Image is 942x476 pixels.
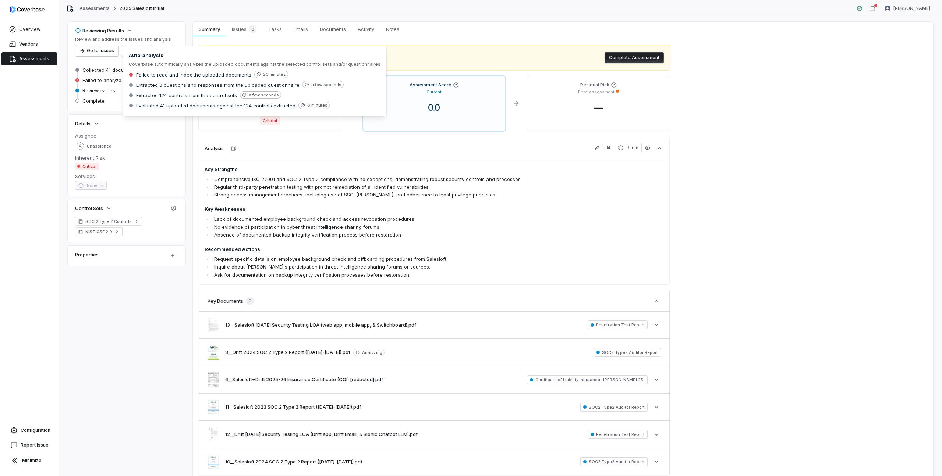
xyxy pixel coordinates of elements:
span: Evaluated 41 uploaded documents against the 124 controls extracted [136,102,295,109]
button: Mike Lewis avatar[PERSON_NAME] [880,3,935,14]
span: 6 minutes [298,102,330,109]
img: 80e99eca3bec47fcb10278e00a8c51de.jpg [208,317,219,333]
span: Collected 41 documents [82,67,138,73]
span: SOC2 Type2 Auditor Report [580,457,648,466]
li: Strong access management practices, including use of SSO, [PERSON_NAME], and adherence to least p... [212,191,572,199]
li: Ask for documentation on backup integrity verification processes before restoration. [212,271,572,279]
a: NIST CSF 2.0 [75,227,123,236]
span: Documents [317,24,349,34]
button: 12__Drift [DATE] Security Testing LOA (Drift app, Drift Email, & Bionic Chatbot LLM).pdf [225,431,418,438]
span: Emails [291,24,311,34]
dt: Inherent Risk [75,154,178,161]
span: 2025 Salesloft Initial [119,6,164,11]
button: Rerun [615,143,641,152]
img: logo-D7KZi-bG.svg [10,6,45,13]
button: 11__Salesloft 2023 SOC 2 Type 2 Report ([DATE]-[DATE]).pdf [225,404,361,411]
button: 10__Salesloft 2024 SOC 2 Type 2 Report ([DATE]-[DATE]).pdf [225,458,362,466]
img: 12a38a6bbce548068ac19159de1a510a.jpg [208,454,219,469]
button: Minimize [3,453,56,468]
h3: Analysis [205,145,224,152]
button: Edit [591,143,613,152]
span: 20 minutes [254,71,288,78]
dt: Services [75,173,178,180]
span: Penetration Test Report [588,430,648,439]
span: Details [75,120,91,127]
img: 9799e59294584a9996f798fb69d6b3d2.jpg [208,427,219,442]
img: Mike Lewis avatar [885,6,890,11]
span: Complete [82,97,105,104]
button: 8__Drift 2024 SOC 2 Type 2 Report ([DATE]-[DATE]).pdf [225,349,350,356]
h4: Key Strengths [205,166,572,173]
span: SOC2 Type2 Auditor Report [594,348,661,357]
span: Issues [229,24,259,34]
button: 13__Salesloft [DATE] Security Testing LOA (web app, mobile app, & Switchboard).pdf [225,322,416,329]
dt: Assignee [75,132,178,139]
span: — [588,102,609,113]
li: No evidence of participation in cyber threat intelligence sharing forums [212,223,572,231]
a: Assessments [79,6,110,11]
span: Control Sets [75,205,103,212]
a: Vendors [1,38,57,51]
span: Coverbase automatically analyzes the uploaded documents against the selected control sets and/or ... [129,61,380,67]
span: 0.0 [422,102,446,113]
p: Current [426,89,442,95]
button: 6__Salesloft+Drift 2025-26 Insurance Certificate (COI) [redacted].pdf [225,376,383,383]
li: Lack of documented employee background check and access revocation procedures [212,215,572,223]
span: Summary [196,24,223,34]
span: Failed to read and index the uploaded documents [136,71,251,78]
button: Go to issues [75,45,118,56]
button: Export [121,45,152,56]
li: Inquire about [PERSON_NAME]'s participation in threat intelligence sharing forums or sources. [212,263,572,271]
span: 6 [246,297,254,305]
li: Regular third-party penetration testing with prompt remediation of all identified vulnerabilities [212,183,572,191]
button: Control Sets [73,202,114,215]
h4: Recommended Actions [205,246,572,253]
button: Report Issue [3,438,56,452]
a: Assessments [1,52,57,65]
li: Comprehensive ISO 27001 and SOC 2 Type 2 compliance with no exceptions, demonstrating robust secu... [212,175,572,183]
button: Details [73,117,102,130]
li: Request specific details on employee background check and offboarding procedures from Salesloft. [212,255,572,263]
span: a few seconds [302,81,344,88]
p: Post-assessment [578,89,615,95]
img: 230ed60ed05f4406aa9925c901bc1cd0.jpg [208,372,219,387]
span: Failed to analyze [82,77,121,84]
span: Notes [383,24,402,34]
span: [PERSON_NAME] [893,6,930,11]
span: Auto-analysis [129,52,380,58]
span: 3 [249,25,256,33]
span: NIST CSF 2.0 [85,229,112,235]
a: Overview [1,23,57,36]
span: Extracted 0 questions and responses from the uploaded questionnaire [136,82,300,88]
span: Review issues [82,87,115,94]
span: Analyzing [353,349,385,356]
span: Critical [75,163,99,170]
h4: Assessment Score [410,82,451,88]
h4: Residual Risk [580,82,609,88]
span: SOC2 Type2 Auditor Report [580,403,648,412]
img: de1302accb024244865454649330b547.jpg [208,399,219,415]
li: Absence of documented backup integrity verification process before restoration [212,231,572,239]
span: Extracted 124 controls from the control sets [136,92,237,99]
span: a few seconds [240,91,281,99]
span: Tasks [265,24,285,34]
span: Critical [260,116,280,125]
button: Reviewing Results [73,24,135,37]
span: Penetration Test Report [588,320,648,329]
img: def36f58dba242a2859a2fce3dd25c1d.jpg [208,345,219,360]
span: Unassigned [87,143,111,149]
a: SOC 2 Type 2 Controls [75,217,142,226]
span: Activity [355,24,377,34]
span: Certificate of Liability Insurance ([PERSON_NAME] 25) [527,375,648,384]
span: SOC 2 Type 2 Controls [85,219,132,224]
p: Review and address the issues and analysis [75,36,171,42]
h4: Key Weaknesses [205,206,572,213]
h3: Key Documents [208,298,243,304]
a: Configuration [3,424,56,437]
button: Complete Assessment [605,52,664,63]
div: Reviewing Results [75,27,124,34]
